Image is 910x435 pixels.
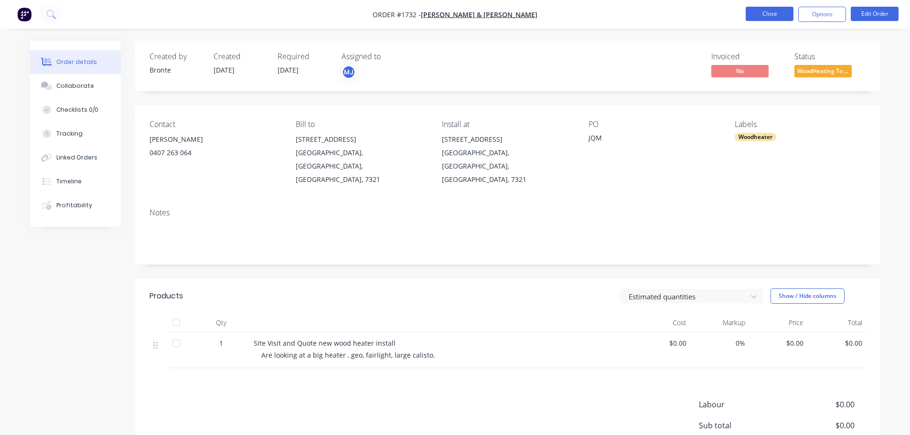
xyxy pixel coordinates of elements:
[214,65,235,74] span: [DATE]
[150,52,202,61] div: Created by
[150,133,280,163] div: [PERSON_NAME]0407 263 064
[56,201,92,210] div: Profitability
[794,52,866,61] div: Status
[30,50,121,74] button: Order details
[711,52,783,61] div: Invoiced
[421,10,537,19] a: [PERSON_NAME] & [PERSON_NAME]
[694,338,745,348] span: 0%
[783,399,854,410] span: $0.00
[150,146,280,159] div: 0407 263 064
[373,10,421,19] span: Order #1732 -
[30,170,121,193] button: Timeline
[214,52,266,61] div: Created
[56,153,97,162] div: Linked Orders
[636,338,687,348] span: $0.00
[794,65,852,79] button: WoodHeating To ...
[794,65,852,77] span: WoodHeating To ...
[150,65,202,75] div: Bronte
[589,133,708,146] div: JQM
[699,399,784,410] span: Labour
[632,313,691,332] div: Cost
[56,177,82,186] div: Timeline
[442,120,573,129] div: Install at
[30,98,121,122] button: Checklists 0/0
[278,52,330,61] div: Required
[30,122,121,146] button: Tracking
[254,339,396,348] span: Site Visit and Quote new wood heater install
[442,133,573,146] div: [STREET_ADDRESS]
[150,120,280,129] div: Contact
[219,338,223,348] span: 1
[278,65,299,74] span: [DATE]
[30,193,121,217] button: Profitability
[296,133,427,186] div: [STREET_ADDRESS][GEOGRAPHIC_DATA], [GEOGRAPHIC_DATA], [GEOGRAPHIC_DATA], 7321
[735,120,866,129] div: Labels
[342,52,437,61] div: Assigned to
[342,65,356,79] button: MJ
[150,208,866,217] div: Notes
[798,7,846,22] button: Options
[17,7,32,21] img: Factory
[690,313,749,332] div: Markup
[753,338,804,348] span: $0.00
[193,313,250,332] div: Qty
[442,133,573,186] div: [STREET_ADDRESS][GEOGRAPHIC_DATA], [GEOGRAPHIC_DATA], [GEOGRAPHIC_DATA], 7321
[150,290,183,302] div: Products
[30,74,121,98] button: Collaborate
[811,338,862,348] span: $0.00
[56,129,83,138] div: Tracking
[807,313,866,332] div: Total
[749,313,808,332] div: Price
[711,65,769,77] span: No
[699,420,784,431] span: Sub total
[735,133,776,141] div: Woodheater
[296,133,427,146] div: [STREET_ADDRESS]
[851,7,899,21] button: Edit Order
[296,146,427,186] div: [GEOGRAPHIC_DATA], [GEOGRAPHIC_DATA], [GEOGRAPHIC_DATA], 7321
[56,106,98,114] div: Checklists 0/0
[30,146,121,170] button: Linked Orders
[442,146,573,186] div: [GEOGRAPHIC_DATA], [GEOGRAPHIC_DATA], [GEOGRAPHIC_DATA], 7321
[783,420,854,431] span: $0.00
[296,120,427,129] div: Bill to
[771,288,845,304] button: Show / Hide columns
[150,133,280,146] div: [PERSON_NAME]
[746,7,793,21] button: Close
[261,350,435,360] span: Are looking at a big heater , geo, fairlight, large calisto.
[589,120,719,129] div: PO
[56,58,97,66] div: Order details
[56,82,94,90] div: Collaborate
